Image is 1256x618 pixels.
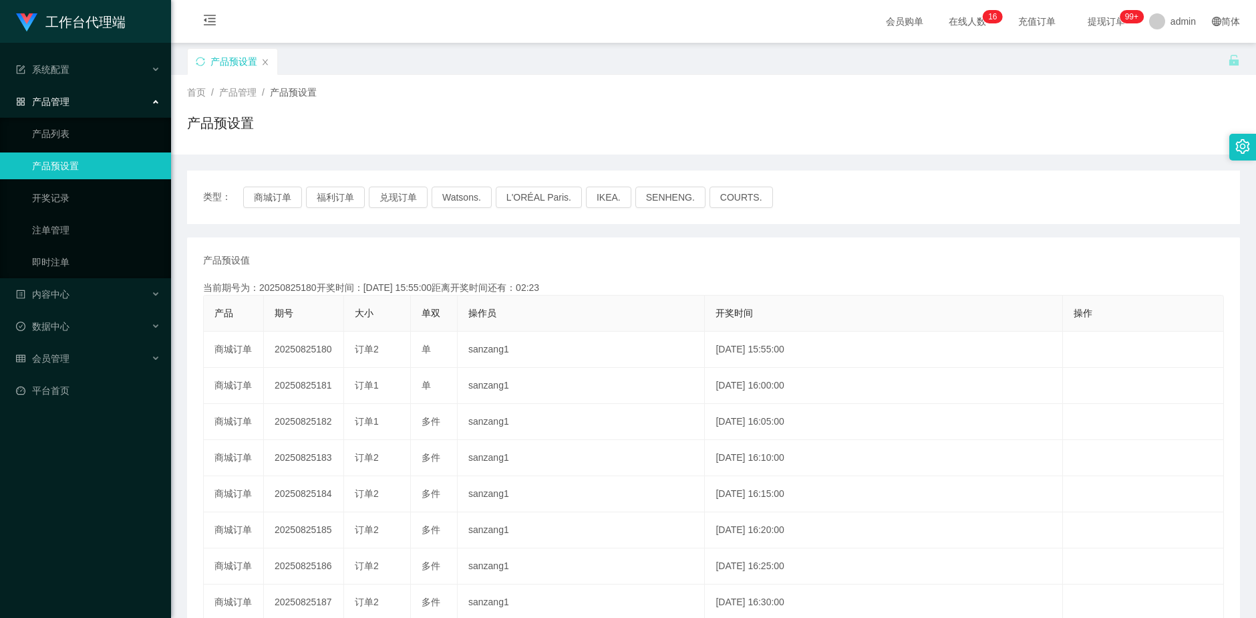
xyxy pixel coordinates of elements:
[458,512,705,548] td: sanzang1
[32,152,160,179] a: 产品预设置
[16,290,25,299] i: 图标: profile
[16,377,160,404] a: 图标: dashboard平台首页
[210,49,257,74] div: 产品预设置
[204,332,264,368] td: 商城订单
[264,332,344,368] td: 20250825180
[1011,17,1062,26] span: 充值订单
[32,249,160,276] a: 即时注单
[204,404,264,440] td: 商城订单
[422,344,431,354] span: 单
[355,308,373,318] span: 大小
[355,597,379,607] span: 订单2
[264,476,344,512] td: 20250825184
[262,87,265,98] span: /
[16,322,25,331] i: 图标: check-circle-o
[187,1,232,43] i: 图标: menu-fold
[705,404,1062,440] td: [DATE] 16:05:00
[355,488,379,499] span: 订单2
[1074,308,1092,318] span: 操作
[187,87,206,98] span: 首页
[211,87,214,98] span: /
[204,440,264,476] td: 商城订单
[16,289,69,300] span: 内容中心
[422,380,431,391] span: 单
[196,57,205,66] i: 图标: sync
[16,13,37,32] img: logo.9652507e.png
[270,87,317,98] span: 产品预设置
[187,113,254,133] h1: 产品预设置
[705,440,1062,476] td: [DATE] 16:10:00
[422,308,440,318] span: 单双
[16,16,126,27] a: 工作台代理端
[458,368,705,404] td: sanzang1
[355,380,379,391] span: 订单1
[32,120,160,147] a: 产品列表
[586,187,631,208] button: IKEA.
[243,187,302,208] button: 商城订单
[988,10,993,23] p: 1
[204,512,264,548] td: 商城订单
[710,187,773,208] button: COURTS.
[422,416,440,427] span: 多件
[422,560,440,571] span: 多件
[993,10,997,23] p: 6
[942,17,993,26] span: 在线人数
[369,187,428,208] button: 兑现订单
[204,548,264,585] td: 商城订单
[355,452,379,463] span: 订单2
[705,332,1062,368] td: [DATE] 15:55:00
[264,512,344,548] td: 20250825185
[203,187,243,208] span: 类型：
[635,187,705,208] button: SENHENG.
[458,332,705,368] td: sanzang1
[16,97,25,106] i: 图标: appstore-o
[355,344,379,354] span: 订单2
[264,368,344,404] td: 20250825181
[203,281,1224,295] div: 当前期号为：20250825180开奖时间：[DATE] 15:55:00距离开奖时间还有：02:23
[458,476,705,512] td: sanzang1
[422,524,440,535] span: 多件
[705,476,1062,512] td: [DATE] 16:15:00
[705,548,1062,585] td: [DATE] 16:25:00
[355,416,379,427] span: 订单1
[32,185,160,211] a: 开奖记录
[264,440,344,476] td: 20250825183
[275,308,293,318] span: 期号
[264,404,344,440] td: 20250825182
[422,597,440,607] span: 多件
[1120,10,1144,23] sup: 968
[705,368,1062,404] td: [DATE] 16:00:00
[355,560,379,571] span: 订单2
[306,187,365,208] button: 福利订单
[422,452,440,463] span: 多件
[1081,17,1132,26] span: 提现订单
[264,548,344,585] td: 20250825186
[458,440,705,476] td: sanzang1
[16,64,69,75] span: 系统配置
[1228,54,1240,66] i: 图标: unlock
[496,187,582,208] button: L'ORÉAL Paris.
[468,308,496,318] span: 操作员
[16,354,25,363] i: 图标: table
[16,321,69,332] span: 数据中心
[16,96,69,107] span: 产品管理
[45,1,126,43] h1: 工作台代理端
[16,353,69,364] span: 会员管理
[204,476,264,512] td: 商城订单
[1235,139,1250,154] i: 图标: setting
[422,488,440,499] span: 多件
[16,65,25,74] i: 图标: form
[214,308,233,318] span: 产品
[705,512,1062,548] td: [DATE] 16:20:00
[261,58,269,66] i: 图标: close
[716,308,753,318] span: 开奖时间
[219,87,257,98] span: 产品管理
[458,548,705,585] td: sanzang1
[32,217,160,243] a: 注单管理
[203,253,250,268] span: 产品预设值
[1212,17,1221,26] i: 图标: global
[432,187,492,208] button: Watsons.
[458,404,705,440] td: sanzang1
[355,524,379,535] span: 订单2
[983,10,1002,23] sup: 16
